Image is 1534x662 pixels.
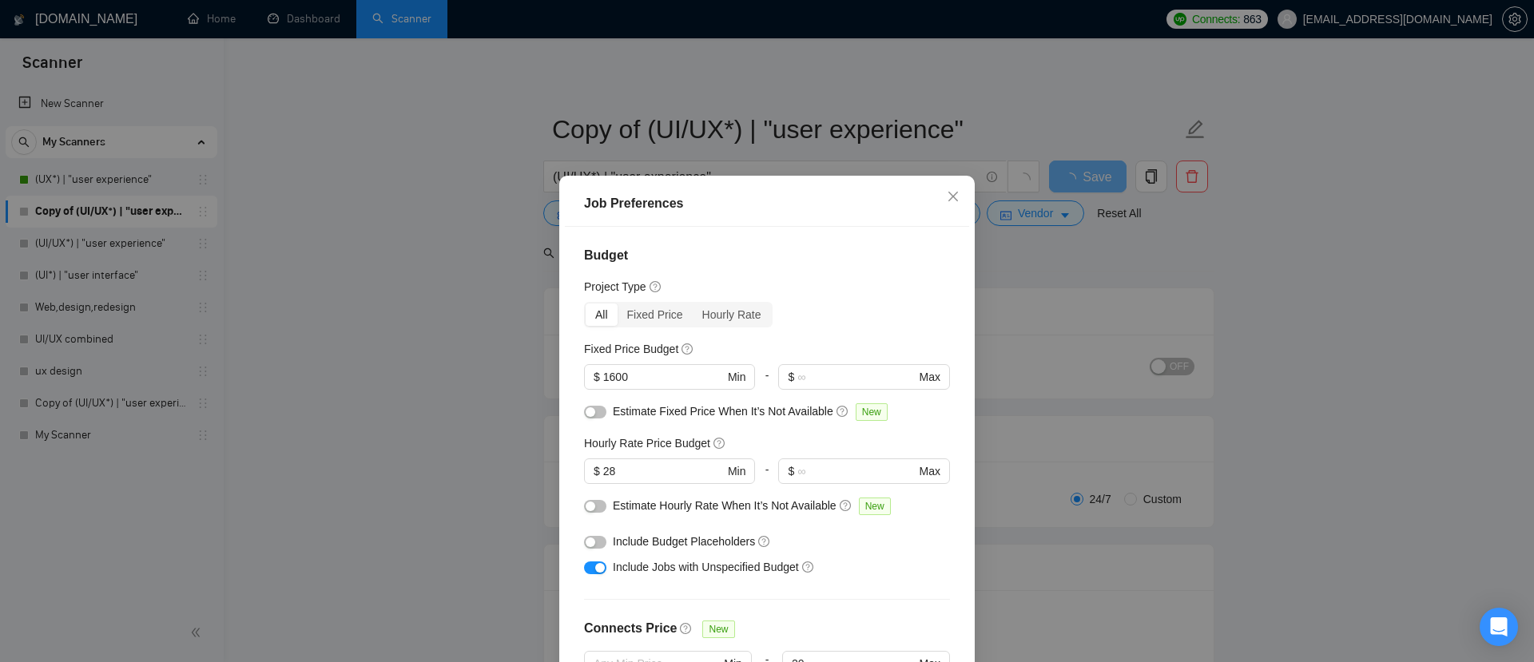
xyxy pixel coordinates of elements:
span: New [702,620,734,638]
span: $ [788,368,794,386]
span: New [859,497,891,515]
h4: Budget [584,246,950,265]
div: Job Preferences [584,194,950,213]
div: - [755,364,778,402]
span: Include Budget Placeholders [613,535,755,548]
input: ∞ [797,462,916,480]
span: Include Jobs with Unspecified Budget [613,561,799,573]
span: question-circle [802,561,815,573]
input: 0 [603,368,725,386]
span: $ [788,462,794,480]
span: New [856,403,888,421]
span: question-circle [682,343,694,355]
span: question-circle [758,535,771,548]
span: question-circle [713,437,726,450]
span: Estimate Fixed Price When It’s Not Available [613,405,833,418]
input: 0 [603,462,725,480]
div: Open Intercom Messenger [1480,608,1518,646]
span: question-circle [840,499,852,512]
span: question-circle [650,280,662,293]
span: question-circle [837,405,849,418]
span: Min [728,462,746,480]
span: close [947,190,960,203]
span: Max [920,462,940,480]
span: Min [728,368,746,386]
h5: Project Type [584,278,646,295]
span: $ [594,368,600,386]
div: - [755,458,778,497]
span: $ [594,462,600,480]
div: Hourly Rate [693,303,771,326]
h4: Connects Price [584,619,677,638]
span: question-circle [680,622,693,635]
h5: Hourly Rate Price Budget [584,434,710,452]
h5: Fixed Price Budget [584,340,678,358]
button: Close [932,176,975,219]
div: Fixed Price [618,303,693,326]
span: Estimate Hourly Rate When It’s Not Available [613,499,837,512]
div: All [586,303,618,326]
span: Max [920,368,940,386]
input: ∞ [797,368,916,386]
